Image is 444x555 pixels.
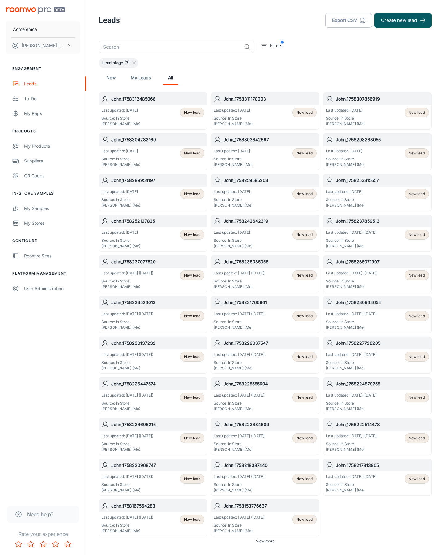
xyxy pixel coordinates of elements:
p: Source: In Store [214,319,265,325]
p: Source: In Store [326,319,378,325]
a: John_1758218387440Last updated: [DATE] ([DATE])Source: In Store[PERSON_NAME] (Me)New lead [211,459,319,496]
h6: John_1758289954197 [111,177,204,184]
p: Source: In Store [101,156,140,162]
h6: John_1758218387440 [224,462,317,469]
h6: John_1758224879755 [336,380,429,387]
p: [PERSON_NAME] (Me) [326,121,365,127]
button: Create new lead [374,13,432,28]
span: New lead [296,273,313,278]
p: [PERSON_NAME] Leaptools [22,42,65,49]
a: John_1758236035056Last updated: [DATE] ([DATE])Source: In Store[PERSON_NAME] (Me)New lead [211,255,319,292]
button: Rate 4 star [49,538,62,550]
p: [PERSON_NAME] (Me) [214,365,265,371]
p: Last updated: [DATE] ([DATE]) [214,393,265,398]
a: John_1758303842667Last updated: [DATE]Source: In Store[PERSON_NAME] (Me)New lead [211,133,319,170]
span: New lead [409,150,425,156]
h6: John_1758223384609 [224,421,317,428]
button: Rate 5 star [62,538,74,550]
p: [PERSON_NAME] (Me) [326,325,378,330]
div: Lead stage (7) [99,58,138,68]
span: New lead [296,354,313,360]
div: My Stores [24,220,80,227]
a: John_1758307856919Last updated: [DATE]Source: In Store[PERSON_NAME] (Me)New lead [323,92,432,129]
h6: John_1758236035056 [224,258,317,265]
p: Last updated: [DATE] ([DATE]) [101,474,153,479]
span: New lead [296,395,313,400]
a: John_1758230137232Last updated: [DATE] ([DATE])Source: In Store[PERSON_NAME] (Me)New lead [99,337,207,374]
a: John_1758225555694Last updated: [DATE] ([DATE])Source: In Store[PERSON_NAME] (Me)New lead [211,377,319,414]
h6: John_1758252127825 [111,218,204,224]
p: [PERSON_NAME] (Me) [214,162,253,167]
span: New lead [409,395,425,400]
h6: John_1758225555694 [224,380,317,387]
p: Source: In Store [326,278,378,284]
p: Source: In Store [101,319,153,325]
p: Last updated: [DATE] ([DATE]) [326,433,378,439]
h6: John_1758307856919 [336,96,429,102]
p: Source: In Store [214,401,265,406]
p: Last updated: [DATE] ([DATE]) [214,311,265,317]
p: Source: In Store [214,156,253,162]
a: John_1758217813805Last updated: [DATE] ([DATE])Source: In Store[PERSON_NAME] (Me)New lead [323,459,432,496]
h6: John_1758220968747 [111,462,204,469]
p: [PERSON_NAME] (Me) [326,243,378,249]
a: John_1758227728205Last updated: [DATE] ([DATE])Source: In Store[PERSON_NAME] (Me)New lead [323,337,432,374]
p: [PERSON_NAME] (Me) [214,447,265,452]
p: Source: In Store [101,197,140,203]
p: Last updated: [DATE] ([DATE]) [214,433,265,439]
a: John_1758153776637Last updated: [DATE] ([DATE])Source: In Store[PERSON_NAME] (Me)New lead [211,499,319,536]
button: View more [253,536,277,546]
p: Last updated: [DATE] [101,148,140,154]
p: Rate your experience [5,530,81,538]
p: Last updated: [DATE] ([DATE]) [214,474,265,479]
span: New lead [184,150,200,156]
h6: John_1758242642319 [224,218,317,224]
p: [PERSON_NAME] (Me) [214,487,265,493]
p: Last updated: [DATE] [101,108,140,113]
div: Suppliers [24,158,80,164]
p: [PERSON_NAME] (Me) [101,365,153,371]
h6: John_1758233526013 [111,299,204,306]
a: All [163,70,178,85]
p: [PERSON_NAME] (Me) [101,406,153,412]
a: John_1758237077520Last updated: [DATE] ([DATE])Source: In Store[PERSON_NAME] (Me)New lead [99,255,207,292]
h6: John_1758304282169 [111,136,204,143]
p: [PERSON_NAME] (Me) [101,528,153,534]
p: Source: In Store [326,482,378,487]
h6: John_1758217813805 [336,462,429,469]
a: John_1758253315557Last updated: [DATE]Source: In Store[PERSON_NAME] (Me)New lead [323,174,432,211]
span: New lead [184,273,200,278]
span: New lead [296,435,313,441]
p: Source: In Store [326,197,365,203]
a: John_1758230964654Last updated: [DATE] ([DATE])Source: In Store[PERSON_NAME] (Me)New lead [323,296,432,333]
a: John_1758167564283Last updated: [DATE] ([DATE])Source: In Store[PERSON_NAME] (Me)New lead [99,499,207,536]
p: Last updated: [DATE] ([DATE]) [326,270,378,276]
h6: John_1758253315557 [336,177,429,184]
button: Rate 1 star [12,538,25,550]
p: Source: In Store [326,360,378,365]
a: John_1758242642319Last updated: [DATE]Source: In Store[PERSON_NAME] (Me)New lead [211,215,319,252]
p: Source: In Store [101,482,153,487]
p: Source: In Store [326,238,378,243]
span: New lead [184,110,200,115]
p: Source: In Store [101,360,153,365]
div: My Reps [24,110,80,117]
a: John_1758312485068Last updated: [DATE]Source: In Store[PERSON_NAME] (Me)New lead [99,92,207,129]
span: New lead [184,354,200,360]
p: [PERSON_NAME] (Me) [214,325,265,330]
span: New lead [296,476,313,482]
p: Source: In Store [214,116,253,121]
span: New lead [409,191,425,197]
div: QR Codes [24,172,80,179]
p: [PERSON_NAME] (Me) [101,487,153,493]
p: Source: In Store [214,523,265,528]
div: My Products [24,143,80,150]
span: New lead [184,517,200,522]
p: [PERSON_NAME] (Me) [326,447,378,452]
span: New lead [184,476,200,482]
a: John_1758224606215Last updated: [DATE] ([DATE])Source: In Store[PERSON_NAME] (Me)New lead [99,418,207,455]
a: John_1758252127825Last updated: [DATE]Source: In Store[PERSON_NAME] (Me)New lead [99,215,207,252]
a: John_1758298288055Last updated: [DATE]Source: In Store[PERSON_NAME] (Me)New lead [323,133,432,170]
p: Last updated: [DATE] ([DATE]) [326,474,378,479]
p: Last updated: [DATE] ([DATE]) [101,270,153,276]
